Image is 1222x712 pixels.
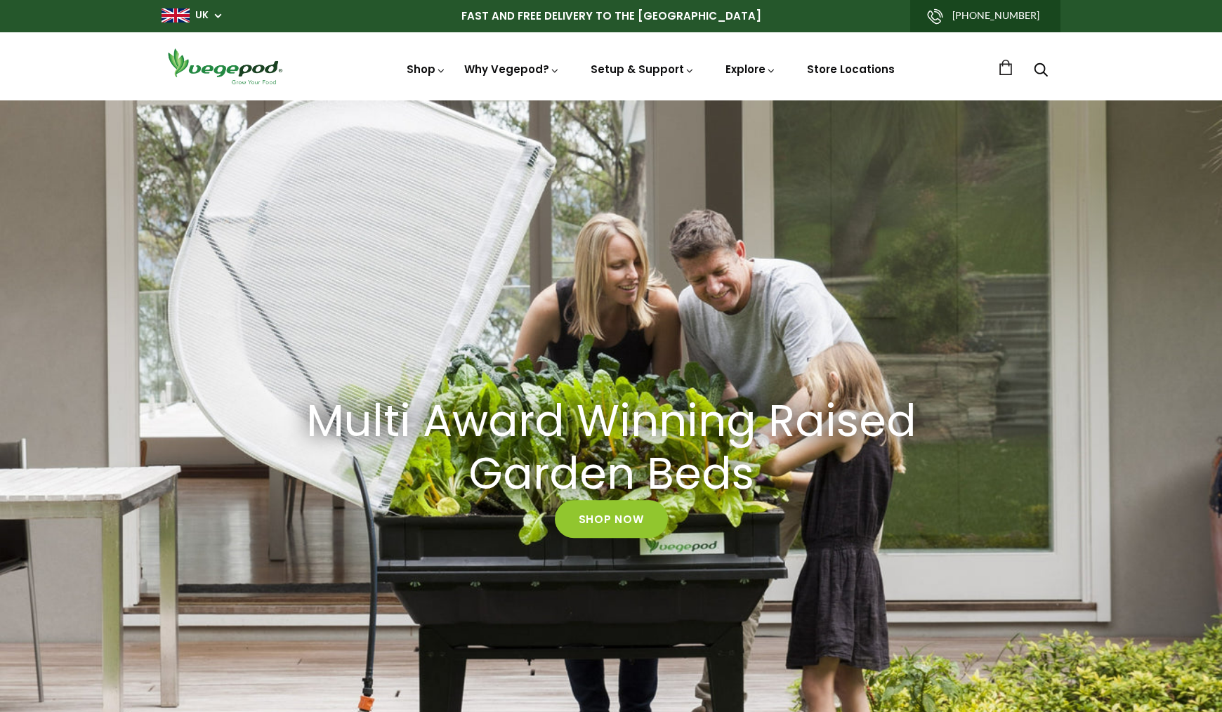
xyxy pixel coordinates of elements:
a: UK [195,8,209,22]
a: Setup & Support [591,62,695,77]
img: gb_large.png [162,8,190,22]
a: Multi Award Winning Raised Garden Beds [277,395,945,501]
a: Shop Now [555,501,668,539]
a: Search [1034,64,1048,79]
a: Why Vegepod? [464,62,560,77]
img: Vegepod [162,46,288,86]
a: Store Locations [807,62,895,77]
a: Shop [407,62,446,77]
h2: Multi Award Winning Raised Garden Beds [295,395,927,501]
a: Explore [725,62,776,77]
